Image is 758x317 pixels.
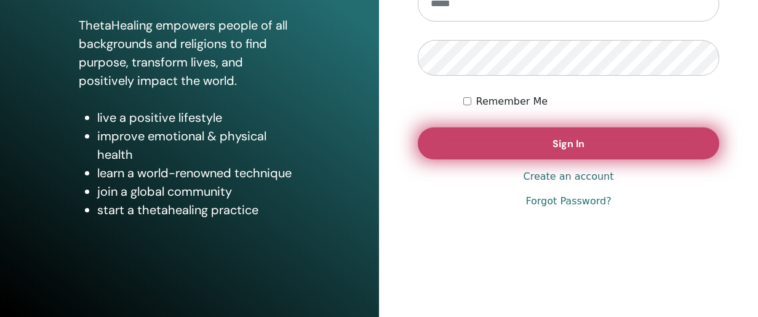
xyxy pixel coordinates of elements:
li: start a thetahealing practice [97,201,301,219]
label: Remember Me [476,94,548,109]
li: join a global community [97,182,301,201]
button: Sign In [418,127,719,159]
span: Sign In [553,137,584,150]
div: Keep me authenticated indefinitely or until I manually logout [463,94,720,109]
li: learn a world-renowned technique [97,164,301,182]
a: Forgot Password? [525,194,611,209]
p: ThetaHealing empowers people of all backgrounds and religions to find purpose, transform lives, a... [79,16,301,90]
li: improve emotional & physical health [97,127,301,164]
li: live a positive lifestyle [97,108,301,127]
a: Create an account [523,169,613,184]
